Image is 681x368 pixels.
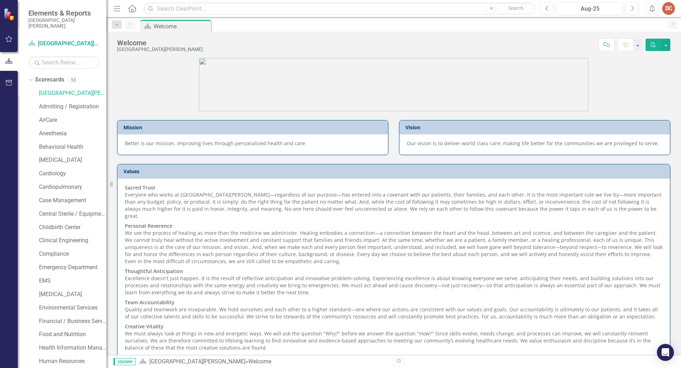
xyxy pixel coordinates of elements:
a: [GEOGRAPHIC_DATA][PERSON_NAME] [39,89,106,97]
input: Search ClearPoint... [144,2,535,15]
p: Everyone who works at [GEOGRAPHIC_DATA][PERSON_NAME]—regardless of our purpose—has entered into a... [125,184,663,221]
a: [GEOGRAPHIC_DATA][PERSON_NAME] [28,40,99,48]
a: Scorecards [35,76,64,84]
p: We see the process of healing as more than the medicine we administer. Healing embodies a connect... [125,221,663,266]
input: Search Below... [28,56,99,69]
a: Case Management [39,197,106,205]
div: Open Intercom Messenger [657,344,674,361]
a: Environmental Services [39,304,106,312]
a: Anesthesia [39,130,106,138]
strong: Creative Vitality [125,323,164,330]
p: We must always look at things in new and energetic ways. We will ask the question "Why?" before w... [125,322,663,351]
strong: Personal Reverence [125,222,172,229]
span: Search [508,5,524,11]
div: Aug-25 [558,5,621,13]
span: Updater [113,358,136,365]
a: [GEOGRAPHIC_DATA][PERSON_NAME] [149,358,245,365]
a: Cardiopulmonary [39,183,106,191]
a: Cardiology [39,170,106,178]
div: Welcome [117,39,203,47]
button: Aug-25 [556,2,624,15]
a: Admitting / Registration [39,103,106,111]
p: Excellence doesn't just happen. It is the result of reflective anticipation and innovative proble... [125,266,663,298]
small: [GEOGRAPHIC_DATA][PERSON_NAME] [28,17,99,29]
div: 53 [68,77,79,83]
a: Central Sterile / Equipment Distribution [39,210,106,218]
img: SJRMC%20new%20logo%203.jpg [199,58,588,111]
div: Welcome [154,22,209,31]
img: ClearPoint Strategy [4,8,16,21]
span: Elements & Reports [28,9,99,17]
div: [GEOGRAPHIC_DATA][PERSON_NAME] [117,47,203,52]
a: Childbirth Center [39,223,106,232]
div: Welcome [248,358,271,365]
a: Behavioral Health [39,143,106,151]
a: Health Information Management [39,344,106,352]
h3: Mission [123,125,384,130]
p: Quality and teamwork are inseparable. We hold ourselves and each other to a higher standard—one w... [125,298,663,322]
a: Emergency Department [39,264,106,272]
a: Compliance [39,250,106,258]
button: DC [662,2,675,15]
a: Human Resources [39,357,106,366]
button: Search [498,4,533,13]
h3: Vision [405,125,666,130]
a: EMS [39,277,106,285]
div: » [139,358,388,366]
a: Food and Nutrition [39,330,106,339]
h3: Values [123,169,666,174]
p: Our vision is to deliver world class care; making life better for the communities we are privileg... [407,140,663,147]
strong: Sacred Trust [125,184,155,191]
p: Better is our mission, improving lives through personalized health and care. [125,140,381,147]
a: Clinical Engineering [39,237,106,245]
strong: Thoughtful Anticipation [125,268,183,274]
a: Financial / Business Services [39,317,106,325]
a: [MEDICAL_DATA] [39,290,106,299]
strong: Team Accountability [125,299,175,306]
a: [MEDICAL_DATA] [39,156,106,164]
a: AirCare [39,116,106,124]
